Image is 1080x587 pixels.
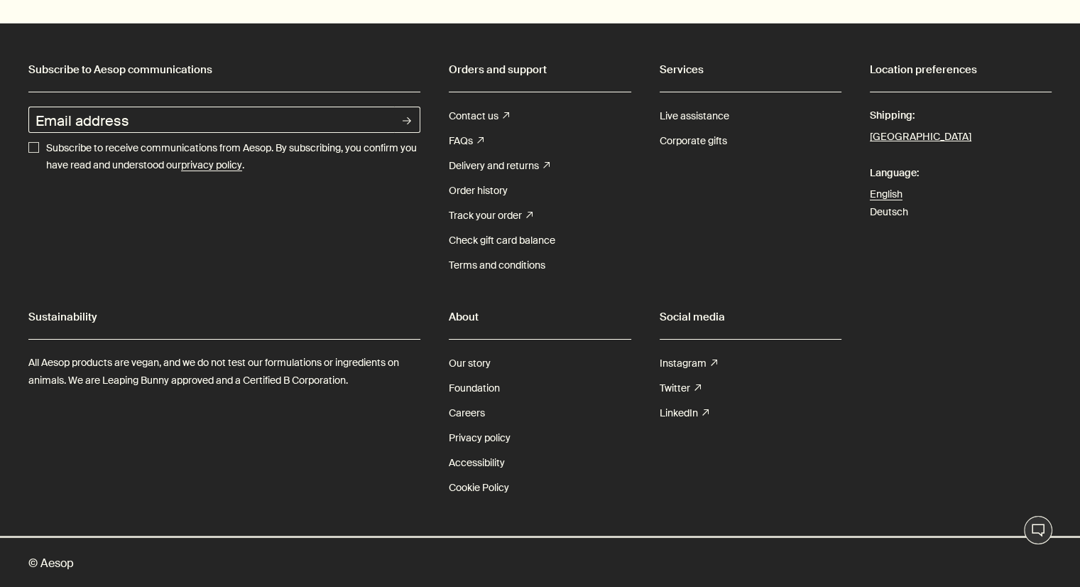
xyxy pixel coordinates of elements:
[870,161,1052,185] span: Language:
[449,475,509,500] a: Cookie Policy
[449,376,500,401] a: Foundation
[660,351,717,376] a: Instagram
[449,228,555,253] a: Check gift card balance
[870,205,908,218] a: Deutsch
[181,158,242,171] u: privacy policy
[46,140,420,174] p: Subscribe to receive communications from Aesop. By subscribing, you confirm you have read and und...
[449,451,505,475] a: Accessibility
[449,59,631,80] h2: Orders and support
[449,401,485,426] a: Careers
[870,59,1052,80] h2: Location preferences
[449,178,508,203] a: Order history
[870,103,1052,128] span: Shipping:
[181,157,242,174] a: privacy policy
[449,426,511,451] a: Privacy policy
[28,306,420,328] h2: Sustainability
[28,107,394,133] input: Email address
[870,188,902,200] a: English
[449,253,545,278] a: Terms and conditions
[28,554,74,573] span: © Aesop
[870,128,971,146] button: [GEOGRAPHIC_DATA]
[449,154,550,178] a: Delivery and returns
[28,59,420,80] h2: Subscribe to Aesop communications
[660,104,729,129] a: Live assistance
[660,401,709,426] a: LinkedIn
[449,129,484,154] a: FAQs
[449,351,491,376] a: Our story
[660,376,701,401] a: Twitter
[660,59,841,80] h2: Services
[660,129,727,154] a: Corporate gifts
[449,203,533,228] a: Track your order
[449,306,631,328] h2: About
[1024,516,1052,544] button: Live-Support Chat
[28,354,420,389] p: All Aesop products are vegan, and we do not test our formulations or ingredients on animals. We a...
[449,104,509,129] a: Contact us
[660,306,841,328] h2: Social media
